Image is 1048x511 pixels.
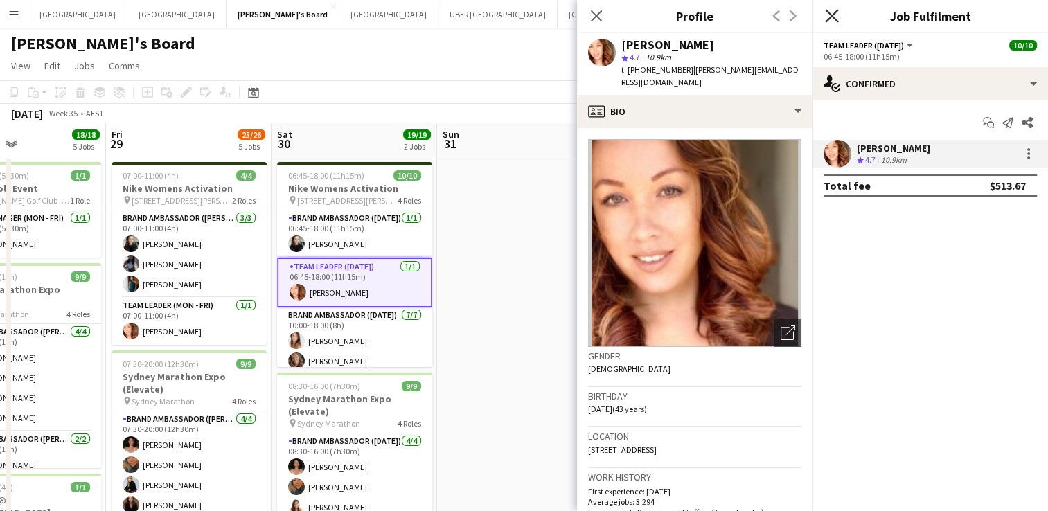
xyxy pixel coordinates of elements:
span: 1/1 [71,170,90,181]
div: 10.9km [878,154,909,166]
h3: Sydney Marathon Expo (Elevate) [277,393,432,418]
span: 4 Roles [232,396,256,406]
button: Team Leader ([DATE]) [824,40,915,51]
span: View [11,60,30,72]
span: 07:30-20:00 (12h30m) [123,359,199,369]
button: [PERSON_NAME]'s Board [227,1,339,28]
span: 1/1 [71,482,90,492]
span: 4 Roles [398,418,421,429]
span: 25/26 [238,129,265,140]
span: 31 [441,136,459,152]
h1: [PERSON_NAME]'s Board [11,33,195,54]
h3: Birthday [588,390,801,402]
h3: Work history [588,471,801,483]
span: 4/4 [236,170,256,181]
span: 06:45-18:00 (11h15m) [288,170,364,181]
span: 4 Roles [66,309,90,319]
h3: Sydney Marathon Expo (Elevate) [112,370,267,395]
div: Open photos pop-in [774,319,801,347]
button: [GEOGRAPHIC_DATA] [28,1,127,28]
span: 9/9 [71,271,90,282]
app-card-role: Brand Ambassador ([DATE])1/106:45-18:00 (11h15m)[PERSON_NAME] [277,210,432,258]
div: [PERSON_NAME] [621,39,714,51]
app-card-role: Brand Ambassador ([DATE])7/710:00-18:00 (8h)[PERSON_NAME][PERSON_NAME] [277,307,432,475]
span: 07:00-11:00 (4h) [123,170,179,181]
span: 4 Roles [398,195,421,206]
span: Sydney Marathon [297,418,360,429]
div: Total fee [824,179,871,192]
app-card-role: Brand Ambassador ([PERSON_NAME])3/307:00-11:00 (4h)[PERSON_NAME][PERSON_NAME][PERSON_NAME] [112,210,267,298]
span: 10/10 [1009,40,1037,51]
span: Comms [109,60,140,72]
a: Edit [39,57,66,75]
a: Comms [103,57,145,75]
span: [DEMOGRAPHIC_DATA] [588,364,670,374]
span: t. [PHONE_NUMBER] [621,64,693,75]
span: 19/19 [403,129,431,140]
div: 2 Jobs [404,141,430,152]
span: 4.7 [865,154,876,165]
a: View [6,57,36,75]
span: Fri [112,128,123,141]
app-card-role: Team Leader ([DATE])1/106:45-18:00 (11h15m)[PERSON_NAME] [277,258,432,307]
span: [DATE] (43 years) [588,404,647,414]
span: Jobs [74,60,95,72]
button: [GEOGRAPHIC_DATA]/Gold Coast Winter [558,1,722,28]
span: Sat [277,128,292,141]
div: [DATE] [11,107,43,120]
span: [STREET_ADDRESS] [588,445,657,455]
span: | [PERSON_NAME][EMAIL_ADDRESS][DOMAIN_NAME] [621,64,799,87]
h3: Gender [588,350,801,362]
div: AEST [86,108,104,118]
span: 30 [275,136,292,152]
div: Bio [577,95,812,128]
span: [STREET_ADDRESS][PERSON_NAME] [132,195,232,206]
div: [PERSON_NAME] [857,142,930,154]
div: $513.67 [990,179,1026,192]
span: [STREET_ADDRESS][PERSON_NAME] [297,195,398,206]
span: 9/9 [236,359,256,369]
span: 9/9 [402,381,421,391]
img: Crew avatar or photo [588,139,801,347]
span: Edit [44,60,60,72]
h3: Nike Womens Activation [112,182,267,195]
span: 2 Roles [232,195,256,206]
button: UBER [GEOGRAPHIC_DATA] [438,1,558,28]
span: Sun [443,128,459,141]
span: Sydney Marathon [132,396,195,406]
span: 10.9km [643,52,674,62]
span: Team Leader (Saturday) [824,40,904,51]
h3: Nike Womens Activation [277,182,432,195]
div: 5 Jobs [238,141,265,152]
p: Average jobs: 3.294 [588,496,801,507]
span: 08:30-16:00 (7h30m) [288,381,360,391]
span: 1 Role [70,195,90,206]
h3: Job Fulfilment [812,7,1048,25]
span: 4.7 [630,52,640,62]
div: 5 Jobs [73,141,99,152]
span: 18/18 [72,129,100,140]
a: Jobs [69,57,100,75]
span: Week 35 [46,108,80,118]
app-card-role: Team Leader (Mon - Fri)1/107:00-11:00 (4h)[PERSON_NAME] [112,298,267,345]
app-job-card: 06:45-18:00 (11h15m)10/10Nike Womens Activation [STREET_ADDRESS][PERSON_NAME]4 RolesBrand Ambassa... [277,162,432,367]
span: 10/10 [393,170,421,181]
span: 29 [109,136,123,152]
div: Confirmed [812,67,1048,100]
p: First experience: [DATE] [588,486,801,496]
h3: Location [588,430,801,442]
h3: Profile [577,7,812,25]
div: 06:45-18:00 (11h15m) [824,51,1037,62]
button: [GEOGRAPHIC_DATA] [127,1,227,28]
button: [GEOGRAPHIC_DATA] [339,1,438,28]
app-job-card: 07:00-11:00 (4h)4/4Nike Womens Activation [STREET_ADDRESS][PERSON_NAME]2 RolesBrand Ambassador ([... [112,162,267,345]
